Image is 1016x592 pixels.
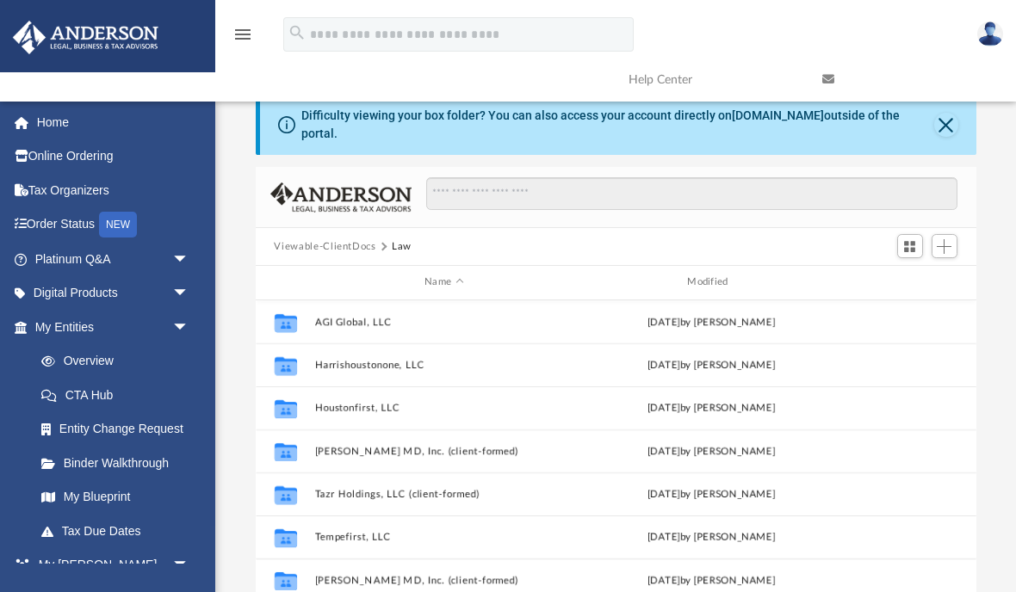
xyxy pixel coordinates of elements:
[232,33,253,45] a: menu
[314,403,573,414] button: Houstonfirst, LLC
[581,572,840,588] div: [DATE] by [PERSON_NAME]
[426,177,957,210] input: Search files and folders
[172,276,207,311] span: arrow_drop_down
[581,486,840,502] div: [DATE] by [PERSON_NAME]
[932,234,957,258] button: Add
[24,446,215,480] a: Binder Walkthrough
[24,412,215,447] a: Entity Change Request
[12,276,215,311] a: Digital Productsarrow_drop_down
[732,108,824,122] a: [DOMAIN_NAME]
[647,403,680,412] span: [DATE]
[581,357,840,373] div: by [PERSON_NAME]
[12,139,215,174] a: Online Ordering
[12,207,215,243] a: Order StatusNEW
[12,173,215,207] a: Tax Organizers
[616,46,809,114] a: Help Center
[301,107,933,143] div: Difficulty viewing your box folder? You can also access your account directly on outside of the p...
[314,360,573,371] button: Harrishoustonone, LLC
[232,24,253,45] i: menu
[392,239,412,255] button: Law
[314,532,573,543] button: Tempefirst, LLC
[314,489,573,500] button: Tazr Holdings, LLC (client-formed)
[581,529,840,545] div: [DATE] by [PERSON_NAME]
[12,310,215,344] a: My Entitiesarrow_drop_down
[24,344,215,379] a: Overview
[314,446,573,457] button: [PERSON_NAME] MD, Inc. (client-formed)
[647,360,680,369] span: [DATE]
[172,548,207,583] span: arrow_drop_down
[8,21,164,54] img: Anderson Advisors Platinum Portal
[580,274,840,290] div: Modified
[314,317,573,328] button: AGI Global, LLC
[313,274,573,290] div: Name
[581,400,840,416] div: by [PERSON_NAME]
[581,314,840,330] div: [DATE] by [PERSON_NAME]
[288,23,307,42] i: search
[897,234,923,258] button: Switch to Grid View
[274,239,375,255] button: Viewable-ClientDocs
[12,105,215,139] a: Home
[263,274,306,290] div: id
[24,514,215,548] a: Tax Due Dates
[848,274,969,290] div: id
[977,22,1003,46] img: User Pic
[581,443,840,459] div: [DATE] by [PERSON_NAME]
[172,242,207,277] span: arrow_drop_down
[99,212,137,237] div: NEW
[934,113,958,137] button: Close
[314,575,573,586] button: [PERSON_NAME] MD, Inc. (client-formed)
[24,378,215,412] a: CTA Hub
[24,480,207,515] a: My Blueprint
[12,242,215,276] a: Platinum Q&Aarrow_drop_down
[172,310,207,345] span: arrow_drop_down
